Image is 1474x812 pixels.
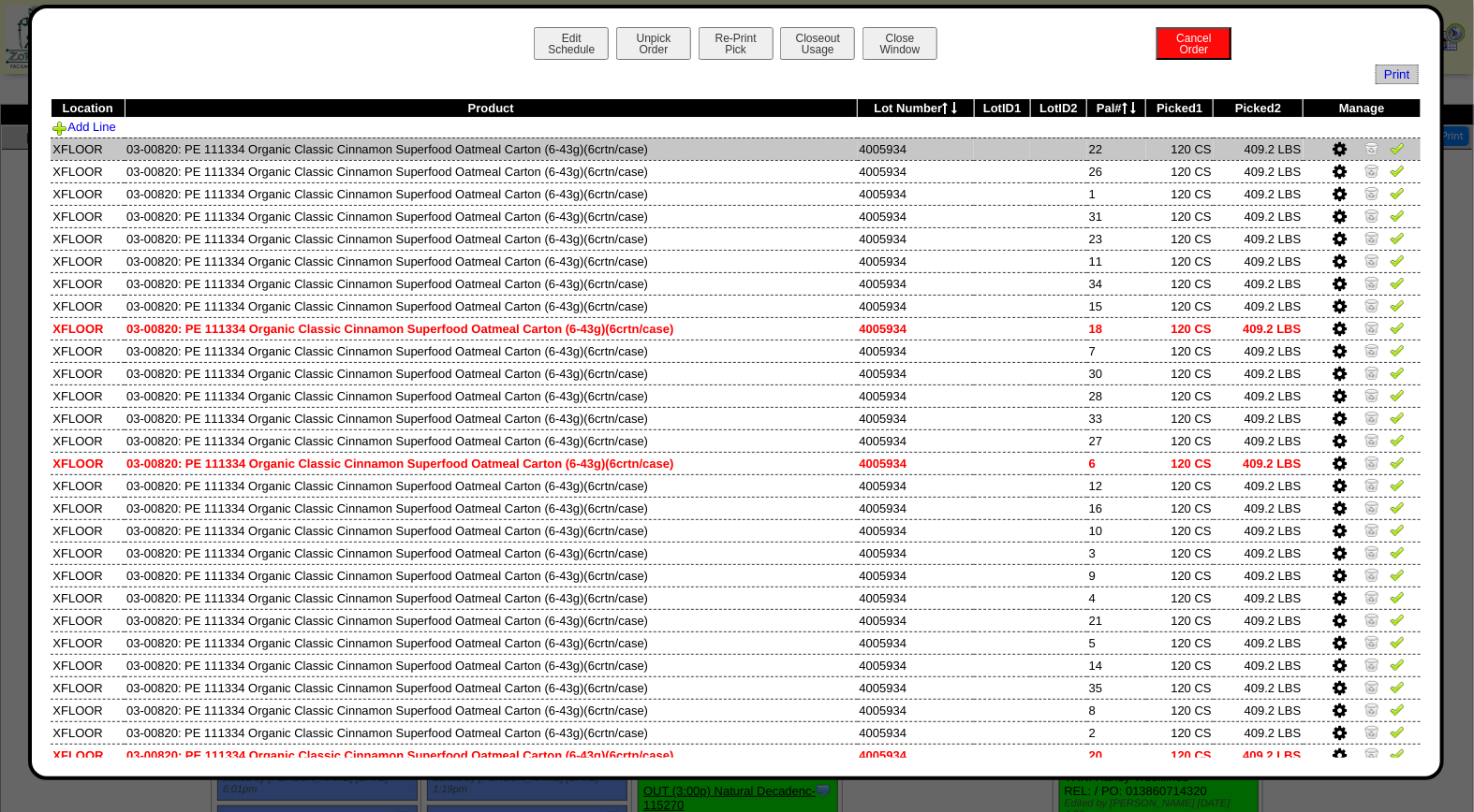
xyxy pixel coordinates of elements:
[1087,182,1146,205] td: 1
[1214,227,1304,250] td: 409.2 LBS
[1146,160,1214,182] td: 120 CS
[125,182,858,205] td: 03-00820: PE 111334 Organic Classic Cinnamon Superfood Oatmeal Carton (6-43g)(6crtn/case)
[1390,163,1405,178] img: Verify Pick
[1364,320,1379,335] img: Zero Item and Verify
[1364,747,1379,761] img: Zero Item and Verify
[51,362,125,384] td: XFLOOR
[1214,699,1304,721] td: 409.2 LBS
[1087,340,1146,362] td: 7
[1214,654,1304,676] td: 409.2 LBS
[1087,205,1146,227] td: 31
[125,474,858,497] td: 03-00820: PE 111334 Organic Classic Cinnamon Superfood Oatmeal Carton (6-43g)(6crtn/case)
[1087,609,1146,631] td: 21
[1390,342,1405,357] img: Verify Pick
[125,676,858,699] td: 03-00820: PE 111334 Organic Classic Cinnamon Superfood Oatmeal Carton (6-43g)(6crtn/case)
[125,138,858,160] td: 03-00820: PE 111334 Organic Classic Cinnamon Superfood Oatmeal Carton (6-43g)(6crtn/case)
[858,429,974,452] td: 4005934
[1087,519,1146,542] td: 10
[51,340,125,362] td: XFLOOR
[1214,138,1304,160] td: 409.2 LBS
[858,631,974,654] td: 4005934
[858,182,974,205] td: 4005934
[51,227,125,250] td: XFLOOR
[1087,744,1146,766] td: 20
[1390,702,1405,717] img: Verify Pick
[1146,205,1214,227] td: 120 CS
[1214,250,1304,272] td: 409.2 LBS
[125,99,858,118] th: Product
[51,699,125,721] td: XFLOOR
[1364,185,1379,200] img: Zero Item and Verify
[125,744,858,766] td: 03-00820: PE 111334 Organic Classic Cinnamon Superfood Oatmeal Carton (6-43g)(6crtn/case)
[1214,429,1304,452] td: 409.2 LBS
[1087,542,1146,564] td: 3
[1087,295,1146,317] td: 15
[125,654,858,676] td: 03-00820: PE 111334 Organic Classic Cinnamon Superfood Oatmeal Carton (6-43g)(6crtn/case)
[1214,272,1304,295] td: 409.2 LBS
[1390,185,1405,200] img: Verify Pick
[1364,253,1379,268] img: Zero Item and Verify
[51,429,125,452] td: XFLOOR
[125,384,858,407] td: 03-00820: PE 111334 Organic Classic Cinnamon Superfood Oatmeal Carton (6-43g)(6crtn/case)
[125,407,858,429] td: 03-00820: PE 111334 Organic Classic Cinnamon Superfood Oatmeal Carton (6-43g)(6crtn/case)
[1146,362,1214,384] td: 120 CS
[1146,654,1214,676] td: 120 CS
[1364,230,1379,245] img: Zero Item and Verify
[1390,747,1405,761] img: Verify Pick
[858,699,974,721] td: 4005934
[1390,253,1405,268] img: Verify Pick
[858,721,974,744] td: 4005934
[51,407,125,429] td: XFLOOR
[1364,567,1379,582] img: Zero Item and Verify
[1087,699,1146,721] td: 8
[974,99,1030,118] th: LotID1
[51,295,125,317] td: XFLOOR
[699,27,774,60] button: Re-PrintPick
[1214,542,1304,564] td: 409.2 LBS
[51,182,125,205] td: XFLOOR
[1364,500,1379,515] img: Zero Item and Verify
[125,609,858,631] td: 03-00820: PE 111334 Organic Classic Cinnamon Superfood Oatmeal Carton (6-43g)(6crtn/case)
[1390,589,1405,604] img: Verify Pick
[1214,497,1304,519] td: 409.2 LBS
[858,227,974,250] td: 4005934
[125,295,858,317] td: 03-00820: PE 111334 Organic Classic Cinnamon Superfood Oatmeal Carton (6-43g)(6crtn/case)
[858,744,974,766] td: 4005934
[1087,99,1146,118] th: Pal#
[1146,631,1214,654] td: 120 CS
[1214,452,1304,474] td: 409.2 LBS
[1087,317,1146,340] td: 18
[1390,387,1405,402] img: Verify Pick
[1146,138,1214,160] td: 120 CS
[51,587,125,609] td: XFLOOR
[1364,679,1379,694] img: Zero Item and Verify
[1364,522,1379,537] img: Zero Item and Verify
[125,272,858,295] td: 03-00820: PE 111334 Organic Classic Cinnamon Superfood Oatmeal Carton (6-43g)(6crtn/case)
[51,205,125,227] td: XFLOOR
[858,407,974,429] td: 4005934
[1364,365,1379,380] img: Zero Item and Verify
[1214,519,1304,542] td: 409.2 LBS
[1364,275,1379,290] img: Zero Item and Verify
[1376,65,1418,84] a: Print
[125,497,858,519] td: 03-00820: PE 111334 Organic Classic Cinnamon Superfood Oatmeal Carton (6-43g)(6crtn/case)
[858,384,974,407] td: 4005934
[1214,744,1304,766] td: 409.2 LBS
[858,609,974,631] td: 4005934
[1390,522,1405,537] img: Verify Pick
[1146,452,1214,474] td: 120 CS
[51,542,125,564] td: XFLOOR
[1146,609,1214,631] td: 120 CS
[1390,320,1405,335] img: Verify Pick
[51,519,125,542] td: XFLOOR
[51,564,125,587] td: XFLOOR
[858,272,974,295] td: 4005934
[1214,609,1304,631] td: 409.2 LBS
[51,744,125,766] td: XFLOOR
[1214,99,1304,118] th: Picked2
[861,42,939,56] a: CloseWindow
[125,587,858,609] td: 03-00820: PE 111334 Organic Classic Cinnamon Superfood Oatmeal Carton (6-43g)(6crtn/case)
[1390,477,1405,492] img: Verify Pick
[1364,342,1379,357] img: Zero Item and Verify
